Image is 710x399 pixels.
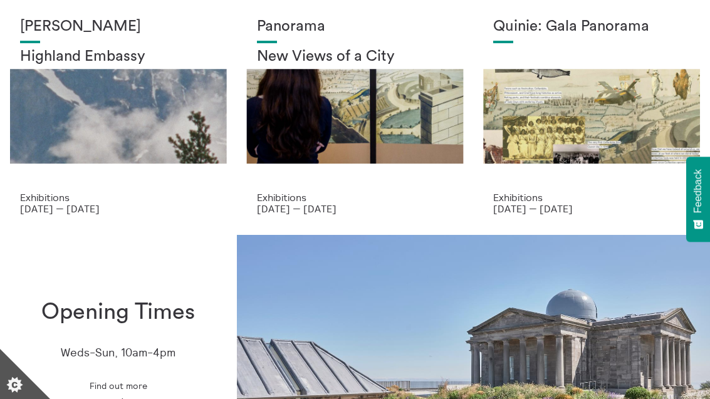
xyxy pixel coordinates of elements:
p: Exhibitions [20,192,217,203]
h2: New Views of a City [257,48,454,66]
h1: Panorama [257,18,454,36]
button: Feedback - Show survey [686,157,710,242]
p: Exhibitions [493,192,690,203]
span: Find out more [90,381,147,391]
p: [DATE] — [DATE] [20,203,217,214]
p: Weds-Sun, 10am-4pm [61,346,175,360]
h1: [PERSON_NAME] [20,18,217,36]
span: Feedback [692,169,704,213]
p: [DATE] — [DATE] [257,203,454,214]
p: [DATE] — [DATE] [493,203,690,214]
h2: Highland Embassy [20,48,217,66]
h1: Quinie: Gala Panorama [493,18,690,36]
h1: Opening Times [41,299,195,325]
p: Exhibitions [257,192,454,203]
